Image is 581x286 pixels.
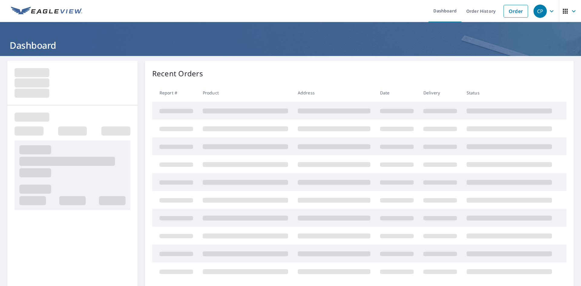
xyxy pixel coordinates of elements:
th: Product [198,84,293,102]
th: Address [293,84,375,102]
th: Delivery [419,84,462,102]
th: Report # [152,84,198,102]
a: Order [504,5,528,18]
h1: Dashboard [7,39,574,51]
th: Date [375,84,419,102]
img: EV Logo [11,7,82,16]
th: Status [462,84,557,102]
div: CP [533,5,547,18]
p: Recent Orders [152,68,203,79]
